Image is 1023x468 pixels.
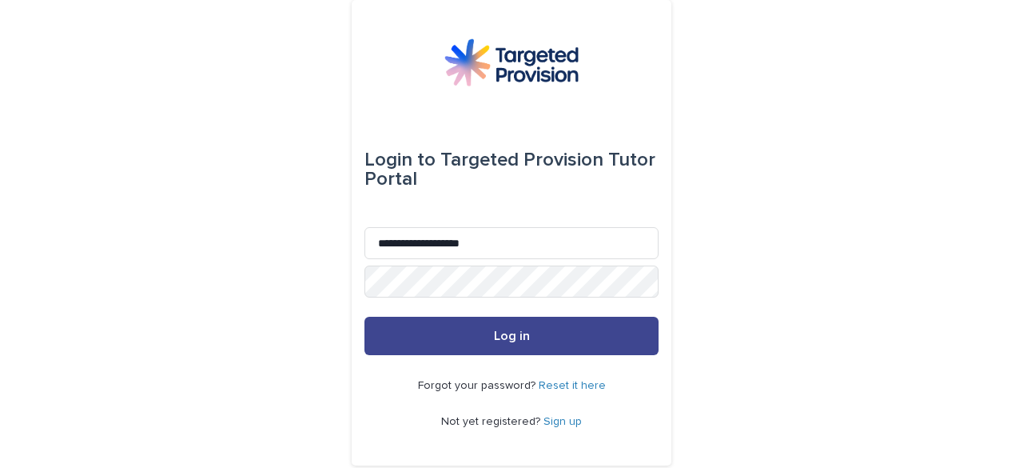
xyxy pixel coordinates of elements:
span: Log in [494,330,530,342]
span: Not yet registered? [441,416,543,427]
a: Reset it here [539,380,606,391]
span: Login to [364,150,436,170]
a: Sign up [543,416,582,427]
span: Forgot your password? [418,380,539,391]
img: M5nRWzHhSzIhMunXDL62 [444,38,579,86]
button: Log in [364,317,659,355]
div: Targeted Provision Tutor Portal [364,138,659,202]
